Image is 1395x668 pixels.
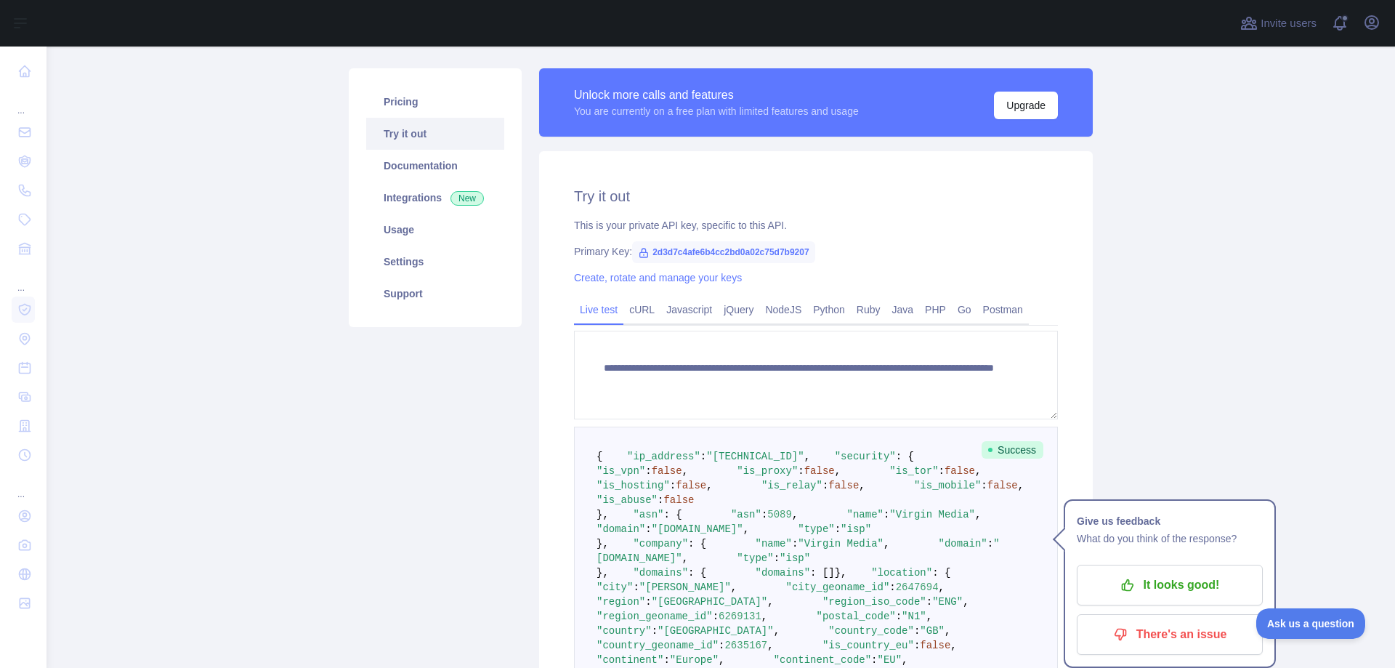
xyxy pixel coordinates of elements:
span: "isp" [841,523,871,535]
span: : [700,451,706,462]
button: Upgrade [994,92,1058,119]
span: 6269131 [719,611,761,622]
span: false [804,465,835,477]
span: : { [896,451,914,462]
span: , [767,640,773,651]
p: What do you think of the response? [1077,530,1263,547]
span: { [597,451,602,462]
span: "name" [847,509,883,520]
span: , [859,480,865,491]
span: , [939,582,945,593]
span: "company" [633,538,688,550]
span: , [883,538,889,550]
a: Documentation [366,150,504,182]
span: "Europe" [670,654,719,666]
span: : [798,465,804,477]
span: : [981,480,987,491]
span: , [767,596,773,608]
span: : [926,596,932,608]
span: : [987,538,993,550]
a: Usage [366,214,504,246]
a: Support [366,278,504,310]
span: , [719,654,724,666]
span: , [792,509,798,520]
span: "domains" [633,567,688,579]
span: "N1" [902,611,926,622]
span: "[PERSON_NAME]" [639,582,731,593]
span: : [652,625,658,637]
div: You are currently on a free plan with limited features and usage [574,104,859,118]
span: : [871,654,877,666]
span: : [939,465,945,477]
span: "city" [597,582,633,593]
a: NodeJS [759,298,807,321]
span: , [1018,480,1024,491]
span: "continent_code" [774,654,871,666]
span: }, [835,567,847,579]
span: "country_code" [828,625,914,637]
a: Javascript [660,298,718,321]
a: Ruby [851,298,886,321]
div: Unlock more calls and features [574,86,859,104]
span: "type" [737,552,773,564]
span: 2647694 [896,582,939,593]
span: : [761,509,767,520]
span: "is_relay" [761,480,822,491]
span: "asn" [633,509,663,520]
div: ... [12,471,35,500]
span: , [975,509,981,520]
span: : [719,640,724,651]
a: Live test [574,298,623,321]
span: "[DOMAIN_NAME]" [652,523,743,535]
span: : [822,480,828,491]
span: "[TECHNICAL_ID]" [706,451,804,462]
div: ... [12,265,35,294]
span: , [682,465,688,477]
span: : [889,582,895,593]
span: "region_geoname_id" [597,611,713,622]
span: : [670,480,676,491]
a: Go [952,298,977,321]
span: , [945,625,950,637]
span: "is_country_eu" [822,640,914,651]
span: Success [982,441,1043,459]
span: "isp" [780,552,810,564]
span: "is_mobile" [914,480,981,491]
span: : [713,611,719,622]
a: Pricing [366,86,504,118]
div: This is your private API key, specific to this API. [574,218,1058,233]
span: "region_iso_code" [822,596,926,608]
span: , [682,552,688,564]
span: "[GEOGRAPHIC_DATA]" [658,625,774,637]
a: Integrations New [366,182,504,214]
h1: Give us feedback [1077,512,1263,530]
span: 5089 [767,509,792,520]
a: Create, rotate and manage your keys [574,272,742,283]
span: false [663,494,694,506]
span: "ip_address" [627,451,700,462]
span: , [731,582,737,593]
span: : [896,611,902,622]
span: }, [597,509,609,520]
span: "region" [597,596,645,608]
span: "postal_code" [816,611,895,622]
span: "asn" [731,509,761,520]
div: Primary Key: [574,244,1058,259]
span: "is_proxy" [737,465,798,477]
span: "is_hosting" [597,480,670,491]
span: : { [688,538,706,550]
span: : [645,523,651,535]
span: , [761,611,767,622]
span: : [633,582,639,593]
span: }, [597,538,609,550]
span: New [450,191,484,206]
span: }, [597,567,609,579]
span: , [804,451,810,462]
span: "domain" [597,523,645,535]
span: : [] [810,567,835,579]
span: : [835,523,841,535]
a: jQuery [718,298,759,321]
span: Invite users [1261,15,1317,32]
span: : [645,596,651,608]
span: : { [663,509,682,520]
